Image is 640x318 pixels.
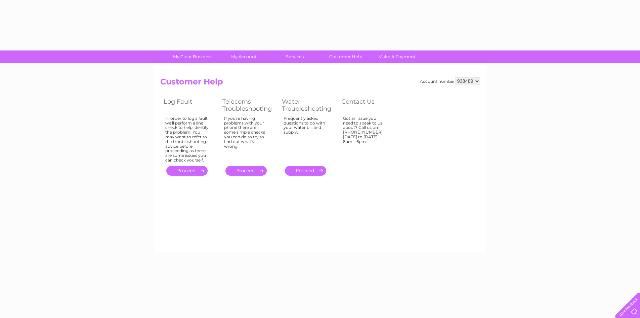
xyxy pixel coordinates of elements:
[216,50,271,63] a: My Account
[225,166,267,176] a: .
[279,96,338,114] th: Water Troubleshooting
[267,50,323,63] a: Services
[343,116,387,160] div: Got an issue you need to speak to us about? Call us on [PHONE_NUMBER] [DATE] to [DATE] 8am – 6pm.
[165,50,220,63] a: My Clear Business
[285,166,326,176] a: .
[420,77,480,85] div: Account number
[166,166,208,176] a: .
[165,116,209,163] div: In order to log a fault we'll perform a line check to help identify the problem. You may want to ...
[224,116,268,160] div: If you're having problems with your phone there are some simple checks you can do to try to find ...
[284,116,328,160] div: Frequently asked questions to do with your water bill and supply.
[160,96,219,114] th: Log Fault
[338,96,397,114] th: Contact Us
[318,50,374,63] a: Customer Help
[369,50,425,63] a: Make A Payment
[160,77,480,90] h2: Customer Help
[219,96,279,114] th: Telecoms Troubleshooting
